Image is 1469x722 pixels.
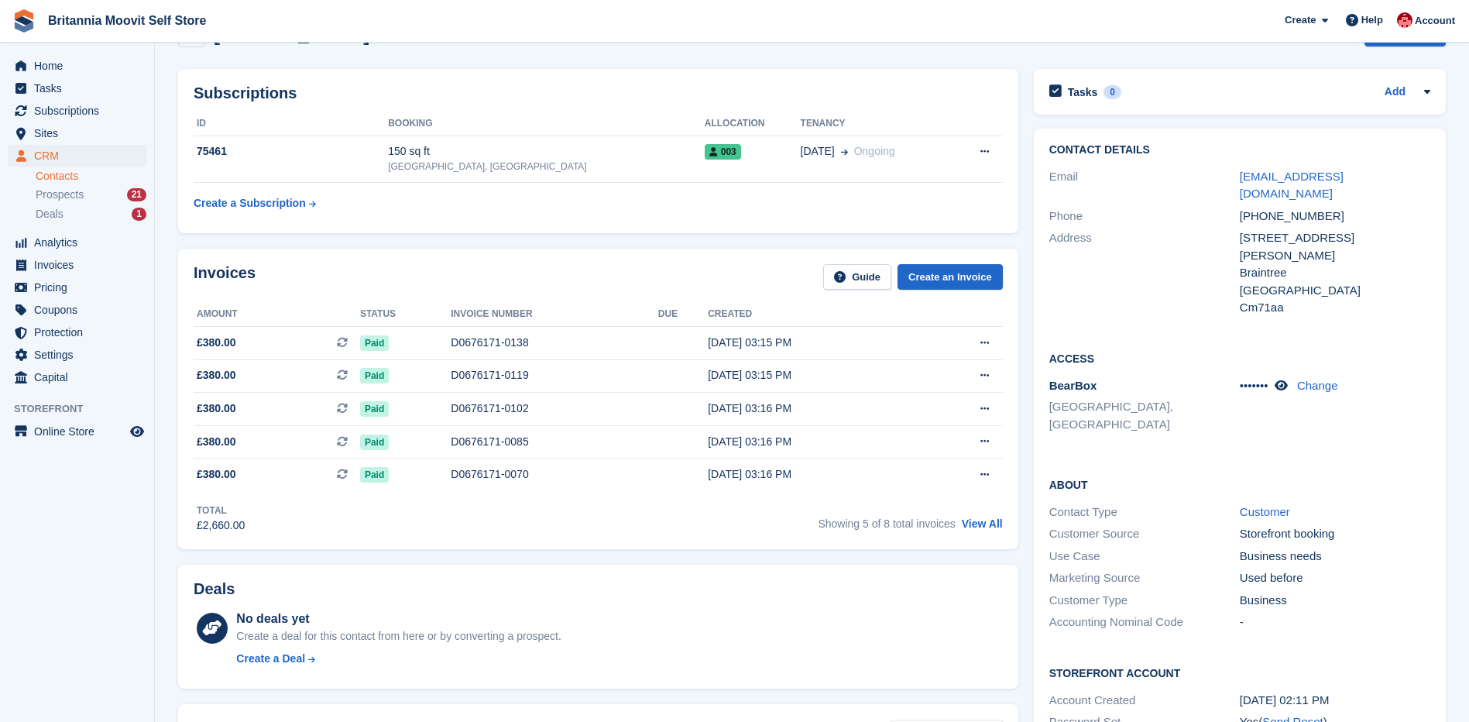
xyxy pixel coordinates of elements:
h2: Contact Details [1049,144,1430,156]
span: Paid [360,435,389,450]
div: £2,660.00 [197,517,245,534]
a: Britannia Moovit Self Store [42,8,212,33]
th: Invoice number [451,302,658,327]
h2: About [1049,476,1430,492]
span: BearBox [1049,379,1097,392]
h2: Deals [194,580,235,598]
a: menu [8,366,146,388]
div: Customer Type [1049,592,1240,610]
span: Tasks [34,77,127,99]
th: Created [708,302,920,327]
th: ID [194,112,388,136]
div: Phone [1049,208,1240,225]
a: Add [1385,84,1406,101]
div: 0 [1103,85,1121,99]
a: Preview store [128,422,146,441]
span: Subscriptions [34,100,127,122]
a: menu [8,277,146,298]
a: menu [8,77,146,99]
span: ••••••• [1240,379,1268,392]
a: Create an Invoice [898,264,1003,290]
a: Change [1297,379,1338,392]
span: Online Store [34,421,127,442]
th: Amount [194,302,360,327]
span: Paid [360,335,389,351]
a: menu [8,122,146,144]
span: Capital [34,366,127,388]
span: CRM [34,145,127,167]
a: menu [8,232,146,253]
span: Home [34,55,127,77]
span: Coupons [34,299,127,321]
span: Analytics [34,232,127,253]
div: Used before [1240,569,1430,587]
div: 75461 [194,143,388,160]
a: Contacts [36,169,146,184]
div: [DATE] 03:16 PM [708,401,920,417]
div: Use Case [1049,548,1240,566]
h2: Access [1049,350,1430,366]
span: £380.00 [197,401,236,417]
div: Address [1049,229,1240,317]
span: Protection [34,321,127,343]
div: Business needs [1240,548,1430,566]
a: Create a Subscription [194,189,316,218]
div: [DATE] 03:15 PM [708,335,920,351]
span: £380.00 [197,335,236,351]
div: 1 [132,208,146,221]
th: Tenancy [801,112,951,136]
div: D0676171-0102 [451,401,658,417]
span: Paid [360,368,389,383]
div: Create a Subscription [194,195,306,211]
h2: Storefront Account [1049,665,1430,680]
div: Accounting Nominal Code [1049,614,1240,631]
a: [EMAIL_ADDRESS][DOMAIN_NAME] [1240,170,1344,201]
div: No deals yet [236,610,561,628]
h2: Tasks [1068,85,1098,99]
span: Settings [34,344,127,366]
span: £380.00 [197,434,236,450]
span: [DATE] [801,143,835,160]
div: [DATE] 03:16 PM [708,466,920,483]
div: [GEOGRAPHIC_DATA] [1240,282,1430,300]
div: D0676171-0119 [451,367,658,383]
a: View All [962,517,1003,530]
h2: Invoices [194,264,256,290]
span: Help [1361,12,1383,28]
span: Paid [360,467,389,483]
div: Contact Type [1049,504,1240,521]
img: Jo Jopson [1397,12,1412,28]
span: Paid [360,401,389,417]
img: stora-icon-8386f47178a22dfd0bd8f6a31ec36ba5ce8667c1dd55bd0f319d3a0aa187defe.svg [12,9,36,33]
div: - [1240,614,1430,631]
div: D0676171-0138 [451,335,658,351]
span: Storefront [14,401,154,417]
span: 003 [705,144,741,160]
div: [GEOGRAPHIC_DATA], [GEOGRAPHIC_DATA] [388,160,705,174]
a: menu [8,55,146,77]
span: Ongoing [854,145,895,157]
div: Total [197,504,245,517]
span: £380.00 [197,466,236,483]
span: Account [1415,13,1455,29]
div: Account Created [1049,692,1240,710]
a: menu [8,254,146,276]
a: Deals 1 [36,206,146,222]
div: Create a deal for this contact from here or by converting a prospect. [236,628,561,645]
div: Customer Source [1049,525,1240,543]
div: Create a Deal [236,651,305,667]
div: Business [1240,592,1430,610]
a: menu [8,344,146,366]
a: menu [8,421,146,442]
div: D0676171-0070 [451,466,658,483]
span: Create [1285,12,1316,28]
th: Allocation [705,112,801,136]
li: [GEOGRAPHIC_DATA], [GEOGRAPHIC_DATA] [1049,398,1240,433]
span: £380.00 [197,367,236,383]
div: [DATE] 03:16 PM [708,434,920,450]
span: Invoices [34,254,127,276]
div: [STREET_ADDRESS][PERSON_NAME] [1240,229,1430,264]
th: Status [360,302,451,327]
div: Cm71aa [1240,299,1430,317]
th: Due [658,302,708,327]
